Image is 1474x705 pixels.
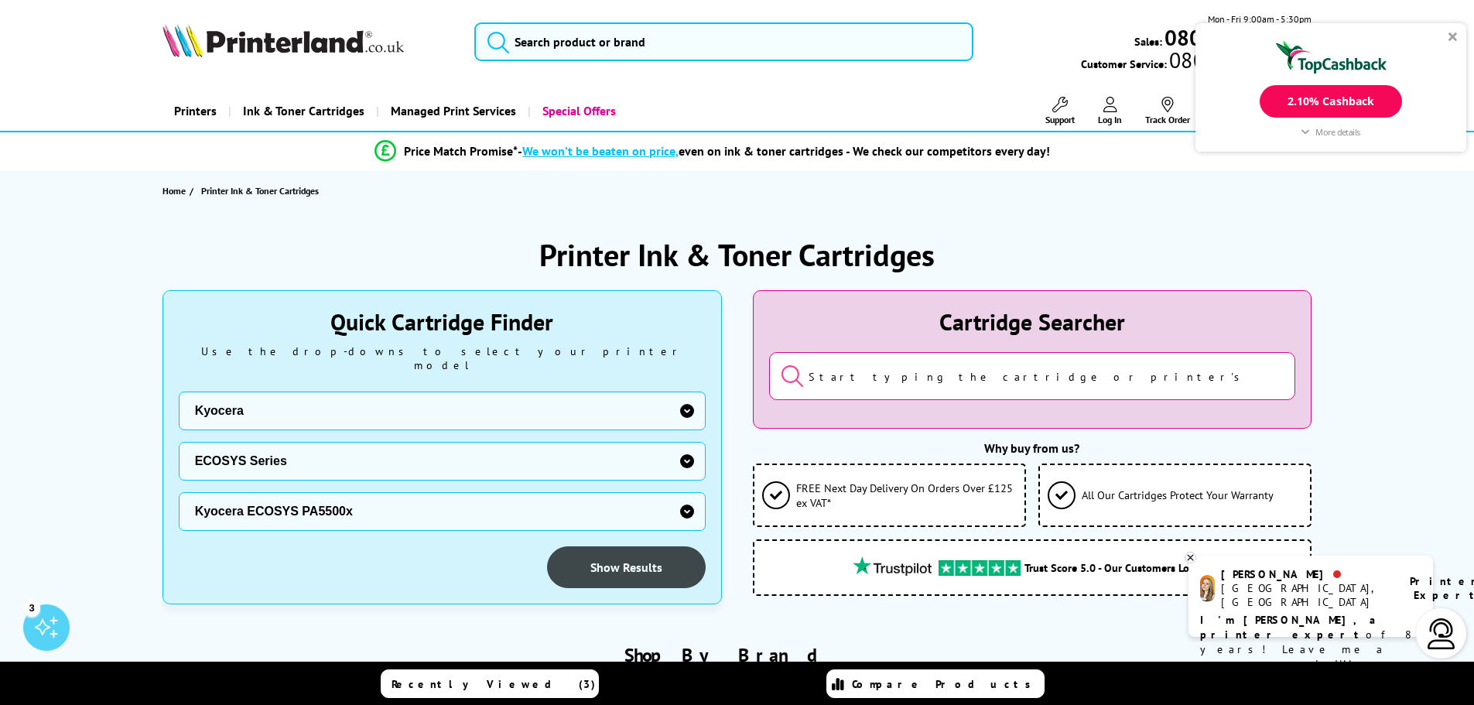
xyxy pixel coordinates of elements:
[1200,613,1380,642] b: I'm [PERSON_NAME], a printer expert
[179,306,706,337] div: Quick Cartridge Finder
[1134,34,1162,49] span: Sales:
[162,643,1312,667] h2: Shop By Brand
[1221,567,1390,581] div: [PERSON_NAME]
[162,23,404,57] img: Printerland Logo
[404,143,518,159] span: Price Match Promise*
[826,669,1045,698] a: Compare Products
[1200,575,1215,602] img: amy-livechat.png
[1200,613,1421,686] p: of 8 years! Leave me a message and I'll respond ASAP
[162,91,228,131] a: Printers
[1167,53,1312,67] span: 0800 995 1992
[1426,618,1457,649] img: user-headset-light.svg
[796,481,1017,510] span: FREE Next Day Delivery On Orders Over £125 ex VAT*
[769,352,1296,400] input: Start typing the cartridge or printer's name...
[1082,488,1274,502] span: All Our Cartridges Protect Your Warranty
[539,234,935,275] h1: Printer Ink & Toner Cartridges
[1208,12,1312,26] span: Mon - Fri 9:00am - 5:30pm
[1162,30,1312,45] a: 0800 840 3699
[243,91,364,131] span: Ink & Toner Cartridges
[228,91,376,131] a: Ink & Toner Cartridges
[126,138,1300,165] li: modal_Promise
[852,677,1039,691] span: Compare Products
[162,23,456,60] a: Printerland Logo
[1045,114,1075,125] span: Support
[753,440,1312,456] div: Why buy from us?
[1221,581,1390,609] div: [GEOGRAPHIC_DATA], [GEOGRAPHIC_DATA]
[474,22,973,61] input: Search product or brand
[179,344,706,372] div: Use the drop-downs to select your printer model
[846,556,939,576] img: trustpilot rating
[376,91,528,131] a: Managed Print Services
[769,306,1296,337] div: Cartridge Searcher
[381,669,599,698] a: Recently Viewed (3)
[23,599,40,616] div: 3
[162,183,190,199] a: Home
[1145,97,1190,125] a: Track Order
[201,185,319,197] span: Printer Ink & Toner Cartridges
[939,560,1021,576] img: trustpilot rating
[1081,53,1312,71] span: Customer Service:
[1024,560,1218,575] span: Trust Score 5.0 - Our Customers Love Us!
[547,546,706,588] a: Show Results
[522,143,679,159] span: We won’t be beaten on price,
[1045,97,1075,125] a: Support
[392,677,596,691] span: Recently Viewed (3)
[528,91,628,131] a: Special Offers
[1164,23,1312,52] b: 0800 840 3699
[1098,114,1122,125] span: Log In
[1098,97,1122,125] a: Log In
[518,143,1050,159] div: - even on ink & toner cartridges - We check our competitors every day!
